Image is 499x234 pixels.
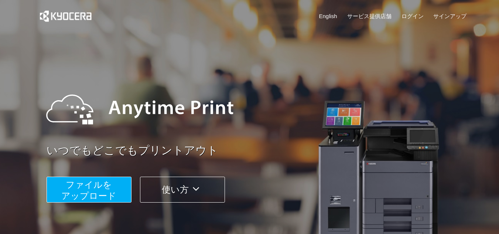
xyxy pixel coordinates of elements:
[401,12,424,20] a: ログイン
[47,143,471,159] a: いつでもどこでもプリントアウト
[319,12,337,20] a: English
[47,177,131,203] button: ファイルを​​アップロード
[61,180,116,201] span: ファイルを ​​アップロード
[140,177,225,203] button: 使い方
[433,12,466,20] a: サインアップ
[347,12,392,20] a: サービス提供店舗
